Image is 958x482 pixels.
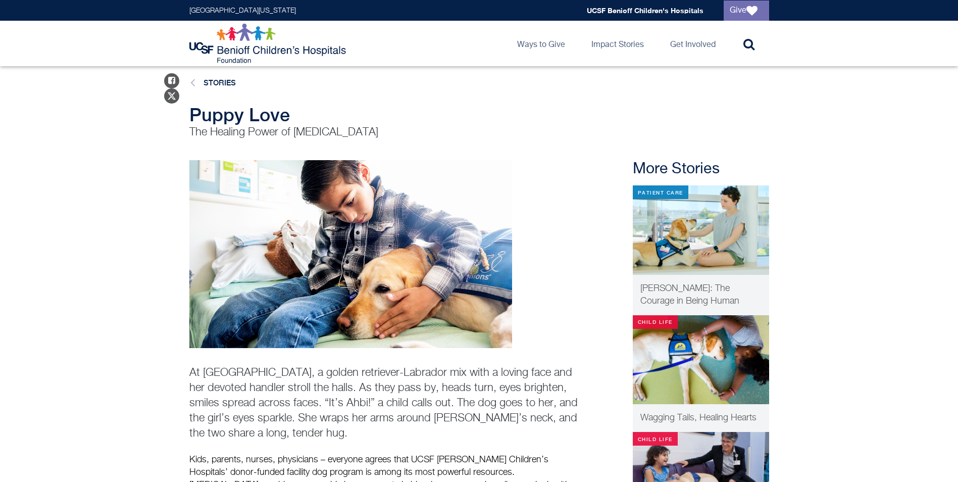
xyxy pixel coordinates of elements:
img: Logo for UCSF Benioff Children's Hospitals Foundation [189,23,348,64]
div: Child Life [633,432,678,446]
a: [GEOGRAPHIC_DATA][US_STATE] [189,7,296,14]
a: Impact Stories [583,21,652,66]
img: Pet Therapy [633,315,769,405]
a: Give [724,1,769,21]
a: Ways to Give [509,21,573,66]
span: Wagging Tails, Healing Hearts [640,413,757,422]
img: elena-thumbnail-video-no-button.png [633,185,769,275]
h2: More Stories [633,160,769,178]
span: [PERSON_NAME]: The Courage in Being Human [640,284,739,306]
a: Stories [204,78,236,87]
a: Child Life Pet Therapy Wagging Tails, Healing Hearts [633,315,769,432]
a: Get Involved [662,21,724,66]
div: Patient Care [633,185,688,199]
p: At [GEOGRAPHIC_DATA], a golden retriever-Labrador mix with a loving face and her devoted handler ... [189,365,578,441]
p: The Healing Power of [MEDICAL_DATA] [189,125,578,140]
a: UCSF Benioff Children's Hospitals [587,6,703,15]
div: Child Life [633,315,678,329]
img: Patient with puppy [189,160,512,348]
a: Patient Care [PERSON_NAME]: The Courage in Being Human [633,185,769,315]
span: Puppy Love [189,104,290,125]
